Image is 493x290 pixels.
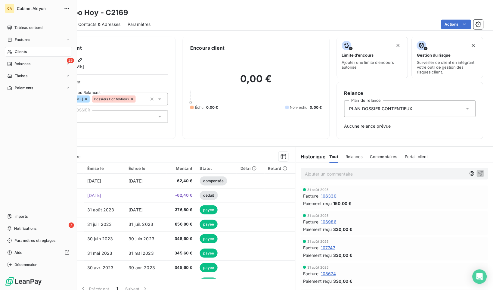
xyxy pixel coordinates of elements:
span: 31 juil. 2023 [87,222,112,227]
span: 106986 [321,219,336,225]
span: Notifications [14,226,36,231]
span: 856,80 € [170,221,193,227]
span: payée [200,249,218,258]
span: 376,80 € [170,207,193,213]
span: Paiement reçu [303,278,332,284]
span: 31 mai 2023 [129,251,154,256]
button: Gestion du risqueSurveiller ce client en intégrant votre outil de gestion des risques client. [412,37,483,78]
span: payée [200,234,218,243]
span: Paiement reçu [303,200,332,207]
span: Cabinet Alcyon [17,6,60,11]
span: Relances [346,154,363,159]
span: Imports [14,214,28,219]
span: -62,40 € [170,192,193,198]
span: Portail client [405,154,428,159]
div: Délai [240,166,261,171]
h6: Informations client [36,44,168,51]
span: 31 juil. 2023 [129,222,153,227]
span: 0 [189,100,192,105]
span: Paiement reçu [303,252,332,258]
span: Aide [14,250,23,255]
span: 345,60 € [170,250,193,256]
span: Échu [195,105,204,110]
span: Clients [15,49,27,55]
h6: Encours client [190,44,225,51]
span: payée [200,220,218,229]
span: 330,00 € [333,226,352,232]
span: Contacts & Adresses [78,21,120,27]
span: Commentaires [370,154,398,159]
span: déduit [200,191,218,200]
span: Facture : [303,270,320,277]
span: [DATE] [129,207,143,212]
span: 7 [69,223,74,228]
span: 106330 [321,193,336,199]
img: Logo LeanPay [5,277,42,286]
span: Limite d’encours [342,53,374,58]
span: [DATE] [87,193,101,198]
span: Paramètres et réglages [14,238,55,243]
span: 107747 [321,245,335,251]
span: 108674 [321,270,336,277]
span: 30 avr. 2023 [87,265,114,270]
span: Paiements [15,85,33,91]
span: Ajouter une limite d’encours autorisé [342,60,403,70]
span: 30 avr. 2023 [129,265,155,270]
div: Montant [170,166,193,171]
span: 330,00 € [333,278,352,284]
span: 31 mai 2023 [87,251,113,256]
span: payée [200,205,218,214]
span: Non-échu [290,105,308,110]
span: 0,00 € [206,105,218,110]
span: payée [200,278,218,287]
span: 330,00 € [333,252,352,258]
div: Retard [268,166,292,171]
span: Tableau de bord [14,25,42,30]
button: Limite d’encoursAjouter une limite d’encours autorisé [337,37,408,78]
h2: 0,00 € [190,73,322,91]
h6: Historique [296,153,326,160]
span: compensée [200,176,227,186]
span: Facture : [303,245,320,251]
span: Dossiers Contentieux [94,97,129,101]
span: [DATE] [87,178,101,183]
h6: Relance [344,89,476,97]
span: Tâches [15,73,27,79]
span: Facture : [303,193,320,199]
a: Aide [5,248,72,257]
span: Surveiller ce client en intégrant votre outil de gestion des risques client. [417,60,478,74]
span: Propriétés Client [48,80,168,88]
span: Aucune relance prévue [344,123,476,129]
span: 31 août 2025 [307,266,329,269]
span: 62,40 € [170,178,193,184]
span: Paramètres [128,21,151,27]
span: Tout [330,154,339,159]
span: 30 juin 2023 [87,236,113,241]
span: Gestion du risque [417,53,451,58]
span: 31 août 2023 [87,207,114,212]
span: [DATE] [129,178,143,183]
div: Statut [200,166,234,171]
span: 0,00 € [310,105,322,110]
span: 31 août 2025 [307,214,329,217]
span: 150,00 € [333,200,352,207]
span: 345,60 € [170,265,193,271]
span: PLAN DOSSIER CONTENTIEUX [349,106,413,112]
div: CA [5,4,14,13]
span: 31 août 2025 [307,188,329,192]
span: payée [200,263,218,272]
div: Open Intercom Messenger [473,270,487,284]
span: 345,60 € [170,236,193,242]
span: 30 juin 2023 [129,236,154,241]
button: Actions [441,20,471,29]
input: Ajouter une valeur [136,96,141,102]
span: Déconnexion [14,262,38,267]
span: Relances [14,61,30,67]
span: 25 [67,58,74,63]
h3: Bamboo Hoy - C2169 [53,7,129,18]
span: Factures [15,37,30,42]
span: Facture : [303,219,320,225]
div: Émise le [87,166,122,171]
div: Échue le [129,166,163,171]
span: 31 août 2025 [307,240,329,243]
